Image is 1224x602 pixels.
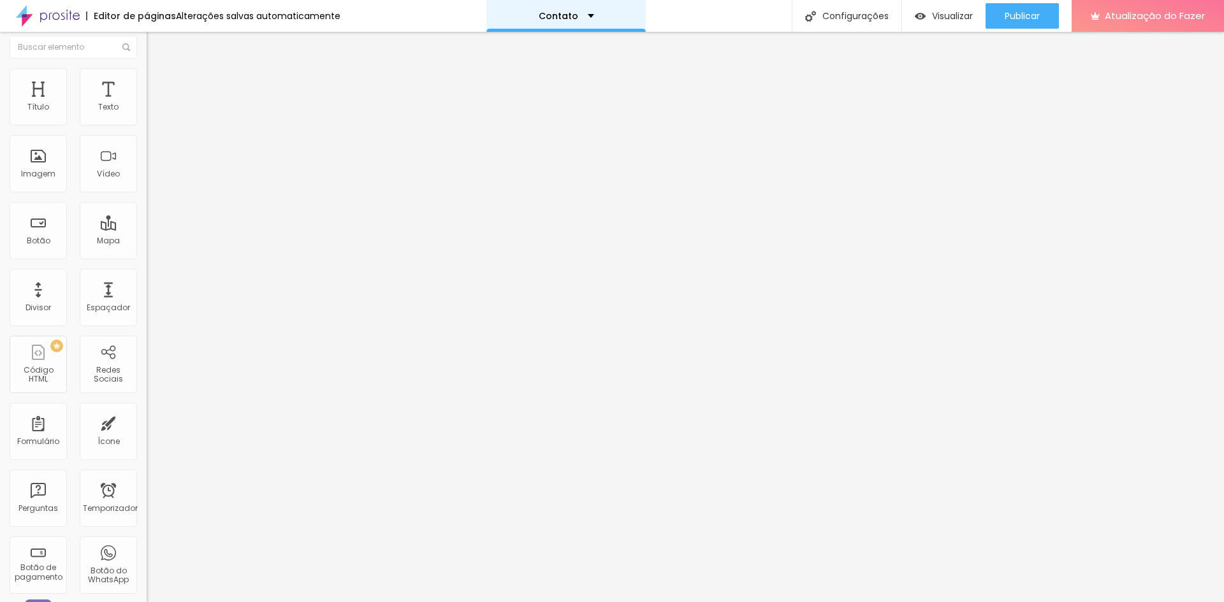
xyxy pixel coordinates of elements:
[27,101,49,112] font: Título
[822,10,889,22] font: Configurações
[87,302,130,313] font: Espaçador
[98,101,119,112] font: Texto
[932,10,973,22] font: Visualizar
[805,11,816,22] img: Ícone
[539,10,578,22] font: Contato
[15,562,62,582] font: Botão de pagamento
[98,436,120,447] font: Ícone
[27,235,50,246] font: Botão
[1005,10,1040,22] font: Publicar
[1105,9,1205,22] font: Atualização do Fazer
[94,10,176,22] font: Editor de páginas
[176,10,340,22] font: Alterações salvas automaticamente
[902,3,986,29] button: Visualizar
[94,364,123,384] font: Redes Sociais
[83,503,138,513] font: Temporizador
[122,43,130,51] img: Ícone
[17,436,59,447] font: Formulário
[21,168,55,179] font: Imagem
[18,503,58,513] font: Perguntas
[88,565,129,585] font: Botão do WhatsApp
[97,235,120,246] font: Mapa
[915,11,926,22] img: view-1.svg
[986,3,1059,29] button: Publicar
[25,302,51,313] font: Divisor
[24,364,54,384] font: Código HTML
[10,36,137,59] input: Buscar elemento
[97,168,120,179] font: Vídeo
